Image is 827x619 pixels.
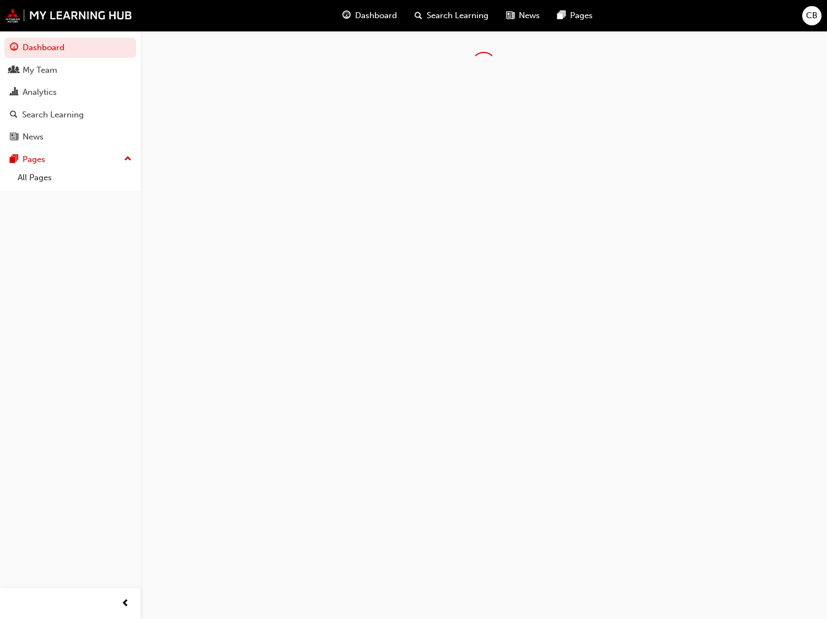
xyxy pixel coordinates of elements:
[342,9,351,23] span: guage-icon
[10,88,18,98] span: chart-icon
[10,155,18,165] span: pages-icon
[427,9,488,22] span: Search Learning
[4,149,136,170] button: Pages
[334,4,406,27] a: guage-iconDashboard
[23,153,45,166] div: Pages
[10,110,18,120] span: search-icon
[13,169,136,186] a: All Pages
[4,35,136,149] button: DashboardMy TeamAnalyticsSearch LearningNews
[355,9,397,22] span: Dashboard
[4,127,136,147] a: News
[6,8,132,23] img: mmal
[4,82,136,103] a: Analytics
[10,66,18,76] span: people-icon
[124,152,132,166] span: up-icon
[497,4,549,27] a: news-iconNews
[10,132,18,142] span: news-icon
[10,43,18,53] span: guage-icon
[806,9,818,22] span: CB
[519,9,540,22] span: News
[549,4,602,27] a: pages-iconPages
[406,4,497,27] a: search-iconSearch Learning
[23,131,44,143] div: News
[557,9,566,23] span: pages-icon
[23,64,57,77] div: My Team
[4,60,136,80] a: My Team
[22,109,84,121] div: Search Learning
[802,6,821,25] button: CB
[415,9,422,23] span: search-icon
[570,9,593,22] span: Pages
[4,105,136,125] a: Search Learning
[121,597,130,611] span: prev-icon
[4,37,136,58] a: Dashboard
[23,86,57,99] div: Analytics
[506,9,514,23] span: news-icon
